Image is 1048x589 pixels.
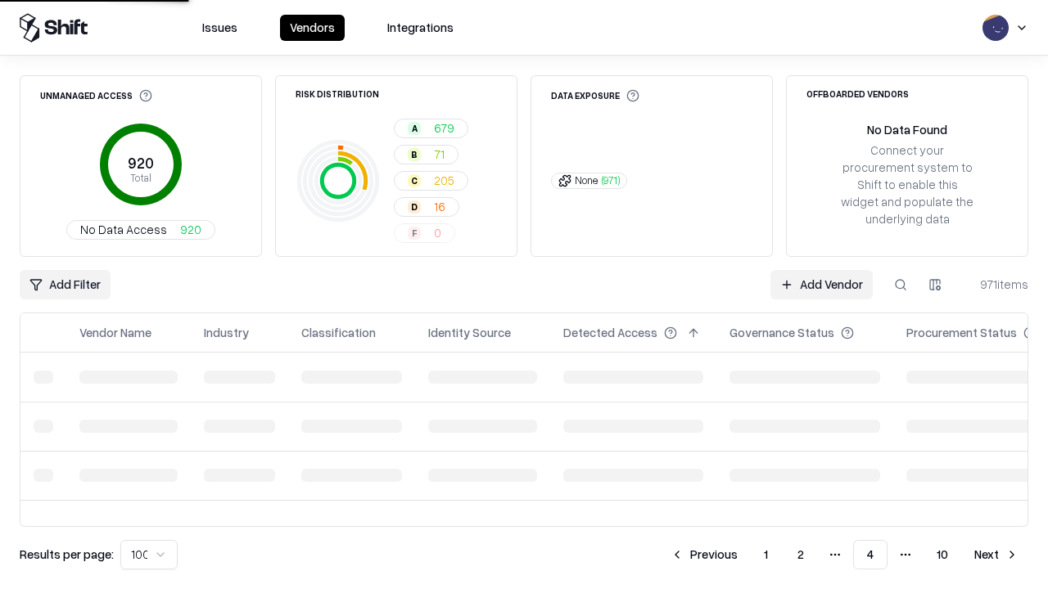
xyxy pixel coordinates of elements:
div: Detected Access [563,324,657,341]
div: Offboarded Vendors [806,89,909,98]
div: Identity Source [428,324,511,341]
button: D16 [394,197,459,217]
button: C205 [394,171,468,191]
div: Unmanaged Access [40,89,152,102]
div: C [408,174,421,187]
span: 71 [434,146,445,163]
div: No Data Found [867,121,947,138]
span: 920 [180,221,201,238]
div: B [408,148,421,161]
button: None(971) [551,173,627,189]
button: No Data Access920 [66,220,215,240]
button: Add Filter [20,270,111,299]
div: Procurement Status [906,324,1017,341]
span: 16 [434,198,445,215]
p: Results per page: [20,546,114,563]
div: A [408,122,421,135]
button: Integrations [377,15,463,41]
div: Connect your procurement system to Shift to enable this widget and populate the underlying data [839,142,975,228]
button: 2 [784,540,817,569]
nav: pagination [661,540,1028,569]
tspan: 920 [128,154,154,172]
tspan: Total [130,171,151,184]
div: 971 items [963,276,1028,293]
div: Data Exposure [551,89,639,102]
div: D [408,200,421,214]
div: Vendor Name [79,324,151,341]
div: Risk Distribution [296,89,379,98]
span: 205 [434,172,454,189]
span: No Data Access [80,221,167,238]
button: Previous [661,540,748,569]
button: 10 [924,540,961,569]
a: Add Vendor [770,270,873,299]
button: Issues [192,15,247,41]
span: ( 971 ) [602,173,620,187]
div: Industry [204,324,249,341]
button: 1 [751,540,781,569]
div: Governance Status [730,324,834,341]
button: A679 [394,119,468,138]
button: Next [964,540,1028,569]
button: B71 [394,145,458,164]
span: 679 [434,119,454,137]
div: Classification [301,324,376,341]
button: 4 [853,540,888,569]
button: Vendors [280,15,345,41]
